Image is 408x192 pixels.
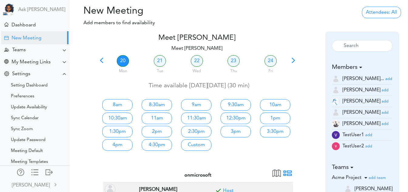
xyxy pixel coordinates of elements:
[4,22,8,27] div: Home
[11,106,47,109] div: Update Availability
[342,144,364,149] span: TestUser2
[332,75,340,83] img: user-off.png
[260,113,290,124] a: 1pm
[382,88,389,93] a: add
[97,58,106,67] span: Previous 7 days
[4,59,8,65] div: Share Meeting Link
[18,7,65,12] a: Ask [PERSON_NAME]
[117,55,129,67] a: 20
[11,160,48,163] div: Meeting Templates
[142,66,178,74] div: Tue
[260,99,290,111] a: 10am
[382,99,389,104] a: add
[332,96,393,107] li: Employee (raj@teamcaladi.onmicrosoft.com)
[181,139,211,151] a: Custom
[265,55,277,67] a: 24
[102,139,133,151] a: 4pm
[102,99,133,111] a: 8am
[97,45,296,52] p: Meet [PERSON_NAME]
[342,121,380,126] span: [PERSON_NAME]
[12,182,50,189] div: [PERSON_NAME]
[382,122,389,126] small: add
[11,150,43,153] div: Meeting Default
[154,55,166,67] a: 21
[332,175,362,180] span: Acme Project
[355,186,393,191] span: [PERSON_NAME]
[3,3,15,15] img: Powered by TEAMCAL AI
[332,120,340,128] img: jcnyd2OpUGyqwAAAABJRU5ErkJggg==
[139,187,177,192] strong: [PERSON_NAME]
[332,97,340,105] img: 9k=
[365,133,372,137] small: add
[369,175,386,180] a: add team
[332,130,393,141] li: QA (pamidividya1998@gmail.com)
[11,84,48,87] div: Setting Dashboard
[332,131,340,139] img: AgAAAABJRU5ErkJggg==
[181,113,211,124] a: 11:30am
[74,5,178,17] h2: New Meeting
[332,142,340,150] img: wvuGkRQF0sdBbk57ysQa9bXzsTtmvIuS2PmeCp1hnITZHa8lP+Gm3NFk8xSISMBAiAQMhEjAQIgEDIRIwECIBAyESMBAiAQMh...
[382,121,389,126] a: add
[11,139,46,142] div: Update Password
[142,126,172,137] a: 2pm
[365,133,372,137] a: add
[11,95,34,98] div: Preferences
[17,169,24,175] div: Manage Members and Externals
[342,88,380,93] span: [PERSON_NAME]
[289,58,298,67] span: Next 7 days
[332,86,340,94] img: user-off.png
[385,76,392,81] a: add
[332,73,393,85] li: Home Calendar (torajlal1@gmail.com)
[382,99,389,103] small: add
[46,169,53,175] div: Log out
[31,169,39,177] a: Change side menu
[342,76,384,81] span: [PERSON_NAME]...
[332,141,393,152] li: QA (vidyap1601@gmail.com)
[342,110,380,115] span: [PERSON_NAME]
[179,66,215,74] div: Wed
[181,126,211,137] a: 2:30pm
[105,66,141,74] div: Mon
[332,109,340,116] img: user-off.png
[382,111,389,115] small: add
[31,169,39,175] div: Show only icons
[221,126,251,137] a: 3pm
[97,34,296,42] h4: Meet [PERSON_NAME]
[149,83,250,89] span: Time available [DATE][DATE] (30 min)
[365,144,372,149] a: add
[11,117,39,120] div: Sync Calendar
[102,113,133,124] a: 10:30am
[382,88,389,92] small: add
[260,126,290,137] a: 3:30pm
[332,107,393,118] li: Employee (mia@teamcaladi.onmicrosoft.com)
[191,55,203,67] a: 22
[4,36,8,40] div: Creating Meeting
[1,178,69,191] a: [PERSON_NAME]
[332,64,393,71] h5: Members
[221,99,251,111] a: 9:30am
[216,66,252,74] div: Thu
[11,128,33,131] div: Sync Zoom
[332,85,393,96] li: (bhavi@teamcaladi.onmicrosoft.com)
[365,144,372,148] small: add
[142,113,172,124] a: 11am
[332,164,393,171] h5: Teams
[342,133,364,137] span: TestUser1
[332,118,393,130] li: Employee (rajlal@live.com)
[181,99,211,111] a: 9am
[12,71,30,77] div: Settings
[12,35,42,41] div: New Meeting
[184,173,211,178] strong: onmicrosoft
[362,7,401,18] a: Attendees: All
[332,40,393,52] input: Search
[228,55,240,67] a: 23
[74,19,178,27] p: Add members to find availability
[221,113,251,124] a: 12:30pm
[4,71,9,77] div: Change Settings
[382,110,389,115] a: add
[253,66,288,74] div: Fri
[12,47,26,53] div: Teams
[142,139,172,151] a: 4:30pm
